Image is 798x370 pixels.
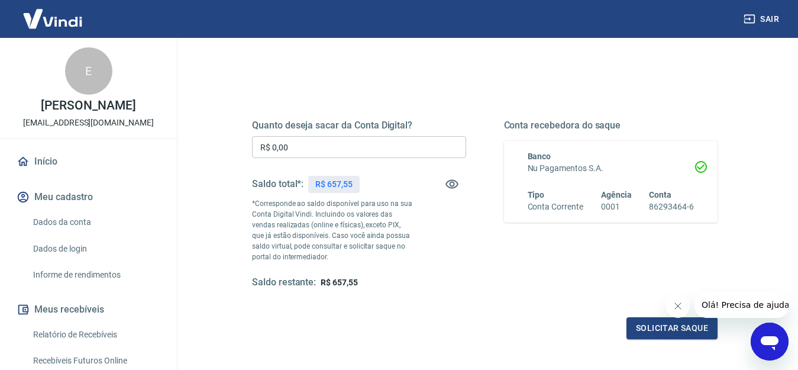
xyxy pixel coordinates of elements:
[751,323,789,361] iframe: Botão para abrir a janela de mensagens
[28,237,163,261] a: Dados de login
[23,117,154,129] p: [EMAIL_ADDRESS][DOMAIN_NAME]
[252,120,466,131] h5: Quanto deseja sacar da Conta Digital?
[666,294,690,318] iframe: Fechar mensagem
[321,278,358,287] span: R$ 657,55
[14,184,163,210] button: Meu cadastro
[528,190,545,200] span: Tipo
[601,201,632,213] h6: 0001
[252,198,412,262] p: *Corresponde ao saldo disponível para uso na sua Conta Digital Vindi. Incluindo os valores das ve...
[601,190,632,200] span: Agência
[528,162,694,175] h6: Nu Pagamentos S.A.
[14,297,163,323] button: Meus recebíveis
[649,201,694,213] h6: 86293464-6
[252,178,303,190] h5: Saldo total*:
[649,190,671,200] span: Conta
[252,276,316,289] h5: Saldo restante:
[28,263,163,287] a: Informe de rendimentos
[694,292,789,318] iframe: Mensagem da empresa
[626,317,718,339] button: Solicitar saque
[28,210,163,234] a: Dados da conta
[28,323,163,347] a: Relatório de Recebíveis
[741,8,784,30] button: Sair
[41,99,135,112] p: [PERSON_NAME]
[65,47,112,95] div: E
[14,1,91,37] img: Vindi
[528,152,551,161] span: Banco
[504,120,718,131] h5: Conta recebedora do saque
[528,201,583,213] h6: Conta Corrente
[14,149,163,175] a: Início
[7,8,99,18] span: Olá! Precisa de ajuda?
[315,178,353,191] p: R$ 657,55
